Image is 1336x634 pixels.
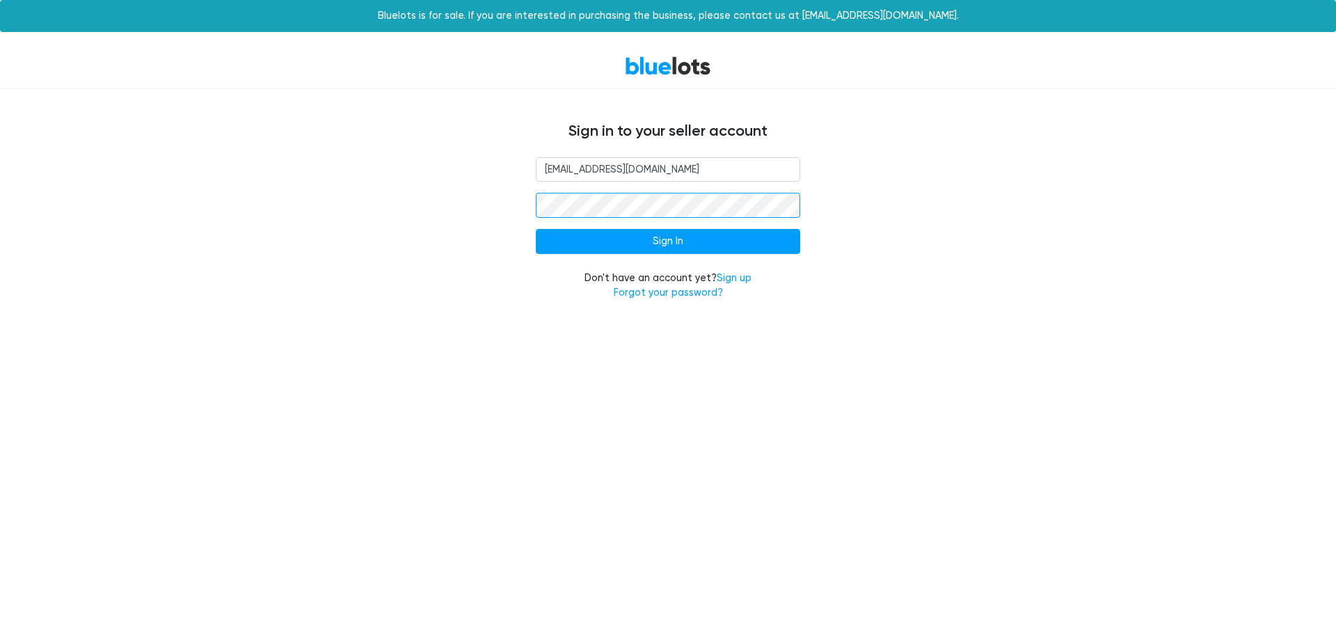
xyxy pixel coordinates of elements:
[717,272,751,284] a: Sign up
[536,157,800,182] input: Email
[250,122,1085,141] h4: Sign in to your seller account
[536,229,800,254] input: Sign In
[536,271,800,301] div: Don't have an account yet?
[614,287,723,299] a: Forgot your password?
[625,56,711,76] a: BlueLots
